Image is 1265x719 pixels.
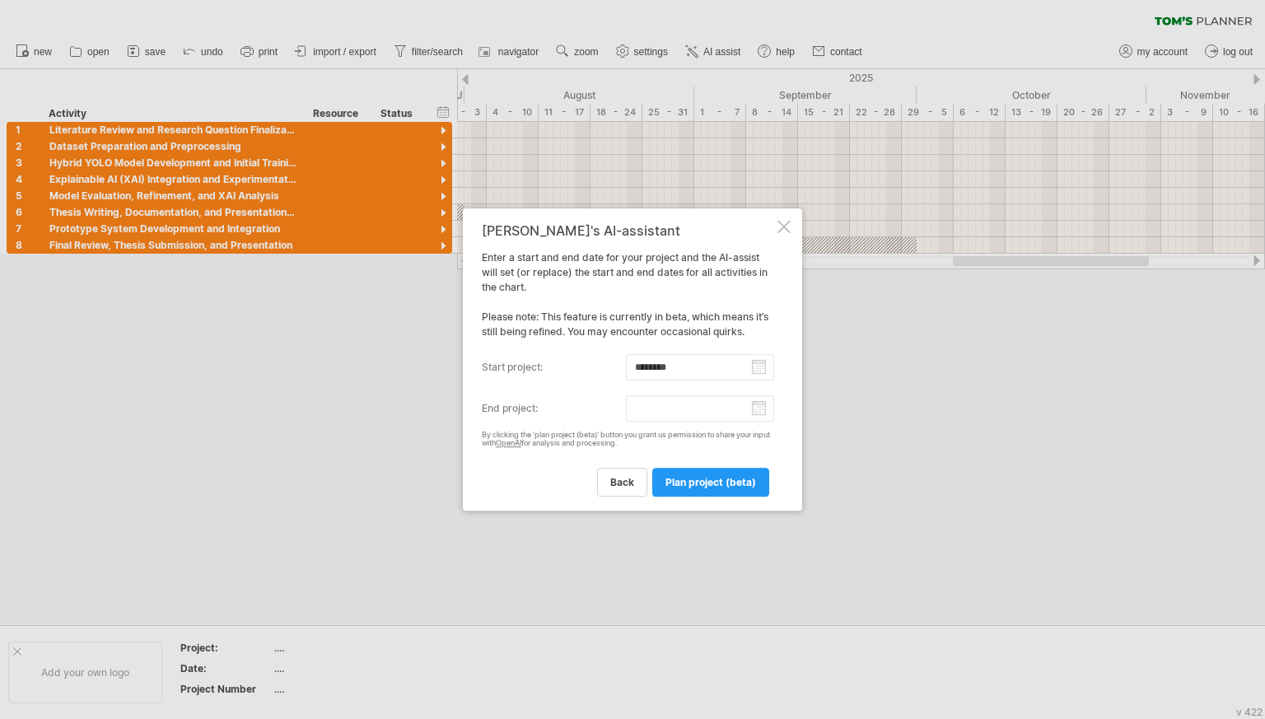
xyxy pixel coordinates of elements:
div: Enter a start and end date for your project and the AI-assist will set (or replace) the start and... [482,223,774,497]
label: start project: [482,354,626,381]
a: back [597,468,647,497]
span: back [610,476,634,488]
a: OpenAI [496,439,521,448]
div: By clicking the 'plan project (beta)' button you grant us permission to share your input with for... [482,431,774,449]
a: plan project (beta) [652,468,769,497]
div: [PERSON_NAME]'s AI-assistant [482,223,774,238]
span: plan project (beta) [665,476,756,488]
label: end project: [482,395,626,422]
